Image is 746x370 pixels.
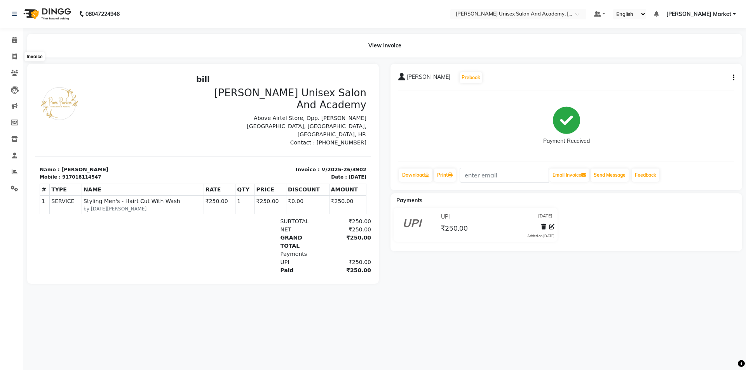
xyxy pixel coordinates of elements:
button: Email Invoice [549,168,589,182]
div: [DATE] [314,102,331,109]
span: UPI [441,213,450,221]
div: SUBTOTAL [241,146,288,154]
div: ₹250.00 [288,187,336,195]
th: DISCOUNT [251,112,294,124]
div: ₹250.00 [288,154,336,162]
th: TYPE [15,112,47,124]
div: GRAND TOTAL [241,162,288,179]
div: NET [241,154,288,162]
td: ₹250.00 [294,124,331,142]
button: Send Message [591,168,629,182]
td: ₹0.00 [251,124,294,142]
td: 1 [200,124,220,142]
small: by [DATE][PERSON_NAME] [49,134,167,141]
a: Feedback [632,168,659,182]
h3: [PERSON_NAME] Unisex Salon And Academy [173,16,332,40]
div: ₹250.00 [288,195,336,203]
div: Added on [DATE] [527,233,554,239]
div: Mobile : [5,102,26,109]
a: Download [399,168,432,182]
span: Styling Men's - Hairt Cut With Wash [49,126,167,134]
p: Invoice : V/2025-26/3902 [173,94,332,102]
h2: bill [5,3,331,12]
span: UPI [245,188,254,194]
td: ₹250.00 [169,124,200,142]
a: Print [434,168,456,182]
div: Payment Received [543,137,590,145]
b: 08047224946 [85,3,120,25]
div: ₹250.00 [288,162,336,179]
button: Prebook [460,72,482,83]
td: ₹250.00 [220,124,251,142]
input: enter email [460,168,549,182]
div: Payments [241,179,288,187]
div: Paid [241,195,288,203]
th: # [5,112,15,124]
td: 1 [5,124,15,142]
div: Date : [296,102,312,109]
span: [PERSON_NAME] Market [666,10,731,18]
th: NAME [47,112,169,124]
span: ₹250.00 [441,224,468,235]
td: SERVICE [15,124,47,142]
span: [PERSON_NAME] [407,73,450,84]
th: RATE [169,112,200,124]
div: 917018114547 [27,102,66,109]
div: View Invoice [27,34,742,57]
th: PRICE [220,112,251,124]
span: [DATE] [538,213,553,221]
div: ₹250.00 [288,146,336,154]
p: Above Airtel Store, Opp. [PERSON_NAME][GEOGRAPHIC_DATA], [GEOGRAPHIC_DATA], [GEOGRAPHIC_DATA], HP. [173,43,332,67]
img: logo [20,3,73,25]
th: QTY [200,112,220,124]
span: Payments [396,197,422,204]
p: Contact : [PHONE_NUMBER] [173,67,332,75]
p: Name : [PERSON_NAME] [5,94,164,102]
th: AMOUNT [294,112,331,124]
div: Invoice [24,52,44,61]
